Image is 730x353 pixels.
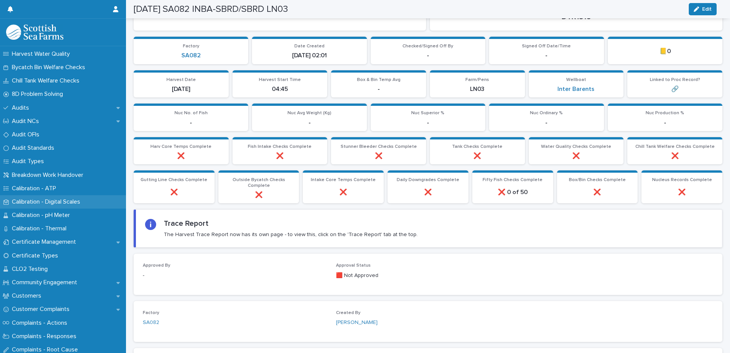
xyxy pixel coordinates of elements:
p: - [138,119,244,126]
p: Audit Types [9,158,50,165]
p: Customer Complaints [9,306,76,313]
p: Complaints - Actions [9,319,73,327]
p: - [375,119,481,126]
span: Nuc Production % [646,111,684,115]
span: Signed Off Date/Time [522,44,571,49]
p: Bycatch Bin Welfare Checks [9,64,91,71]
p: Certificate Management [9,238,82,246]
span: Nuc Superior % [411,111,444,115]
p: ❌ [237,152,323,160]
span: Approved By [143,263,170,268]
h2: Trace Report [164,219,208,228]
p: - [143,272,327,280]
p: ❌ [646,189,718,196]
a: SA082 [143,319,159,327]
span: Farm/Pens [465,78,489,82]
span: Factory [143,311,159,315]
span: Edit [702,6,712,12]
p: Calibration - ATP [9,185,62,192]
h2: [DATE] SA082 INBA-SBRD/SBRD LN03 [134,4,288,15]
p: Breakdown Work Handover [9,172,89,179]
p: ❌ [336,152,422,160]
p: LN03 [434,86,520,93]
span: Harvest Start Time [259,78,301,82]
p: Customers [9,292,47,300]
span: Nucleus Records Complete [652,178,712,182]
p: ❌ 0 of 50 [477,189,549,196]
p: [DATE] 02:01 [257,52,362,59]
p: ❌ [533,152,619,160]
span: Wellboat [566,78,586,82]
p: ❌ [307,189,379,196]
a: [PERSON_NAME] [336,319,378,327]
a: Inter Barents [557,86,594,93]
span: Daily Downgrades Complete [397,178,459,182]
img: mMrefqRFQpe26GRNOUkG [6,24,63,40]
p: ❌ [138,189,210,196]
p: 🔗 [632,86,718,93]
p: - [612,119,718,126]
span: Box & Bin Temp Avg [357,78,401,82]
p: - [257,119,362,126]
span: Nuc No. of Fish [174,111,208,115]
p: 8D Problem Solving [9,91,69,98]
span: Approval Status [336,263,371,268]
p: Harvest Water Quality [9,50,76,58]
span: Chill Tank Welfare Checks Complete [635,144,715,149]
p: - [375,52,481,59]
p: Audit Standards [9,144,60,152]
p: ❌ [632,152,718,160]
p: - [336,86,422,93]
span: Linked to Proc Record? [650,78,700,82]
p: [DATE] [138,86,224,93]
p: Audits [9,104,35,112]
span: Water Quality Checks Complete [541,144,611,149]
p: 🟥 Not Approved [336,272,520,280]
p: Audit OFIs [9,131,45,138]
p: Calibration - Digital Scales [9,198,86,206]
span: Box/Bin Checks Complete [569,178,626,182]
p: 📒0 [612,48,718,55]
span: Nuc Avg Weight (Kg) [287,111,331,115]
p: Audit NCs [9,118,45,125]
p: CLO2 Testing [9,266,54,273]
p: Calibration - pH Meter [9,212,76,219]
span: Gutting Line Checks Complete [141,178,207,182]
span: Fish Intake Checks Complete [248,144,312,149]
button: Edit [689,3,717,15]
p: Community Engagement [9,279,83,286]
a: SA082 [181,52,201,59]
p: ❌ [562,189,633,196]
span: Harvest Date [166,78,196,82]
p: ❌ [138,152,224,160]
span: Intake Core Temps Complete [311,178,376,182]
p: - [494,52,599,59]
p: - [494,119,599,126]
p: ❌ [434,152,520,160]
p: Certificate Types [9,252,64,259]
p: ❌ [392,189,464,196]
p: Complaints - Responses [9,333,82,340]
span: Outside Bycatch Checks Complete [233,178,285,188]
span: Tank Checks Complete [452,144,502,149]
span: Factory [183,44,199,49]
span: Harv Core Temps Complete [150,144,212,149]
span: Stunner Bleeder Checks Complete [341,144,417,149]
p: The Harvest Trace Report now has its own page - to view this, click on the 'Trace Report' tab at ... [164,231,418,238]
p: ❌ [223,191,295,199]
p: 04:45 [237,86,323,93]
span: Fifty Fish Checks Complete [483,178,543,182]
p: Calibration - Thermal [9,225,73,232]
span: Nuc Ordinary % [530,111,563,115]
span: Checked/Signed Off By [402,44,453,49]
span: Created By [336,311,360,315]
p: Chill Tank Welfare Checks [9,77,86,84]
span: Date Created [294,44,325,49]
